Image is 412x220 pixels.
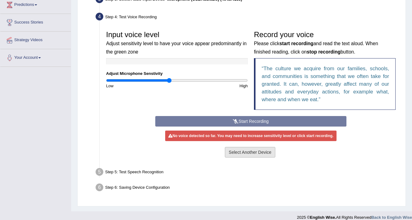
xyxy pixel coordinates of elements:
[0,14,71,29] a: Success Stories
[262,66,389,102] q: The culture we acquire from our families, schools, and communities is something that we often tak...
[93,166,403,180] div: Step 5: Test Speech Recognition
[307,49,341,54] b: stop recording
[165,131,337,141] div: No voice detected so far. You may need to increase sensitivity level or click start recording.
[106,31,248,55] h3: Input voice level
[0,32,71,47] a: Strategy Videos
[254,31,396,55] h3: Record your voice
[225,147,276,157] button: Select Another Device
[106,71,163,76] label: Adjust Microphone Senstivity
[279,41,313,46] b: start recording
[0,49,71,65] a: Your Account
[310,215,336,220] strong: English Wise.
[177,83,251,89] div: High
[371,215,412,220] a: Back to English Wise
[103,83,177,89] div: Low
[106,41,247,54] small: Adjust sensitivity level to have your voice appear predominantly in the green zone
[93,182,403,195] div: Step 6: Saving Device Configuration
[93,11,403,24] div: Step 4: Test Voice Recording
[254,41,378,54] small: Please click and read the text aloud. When finished reading, click on button.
